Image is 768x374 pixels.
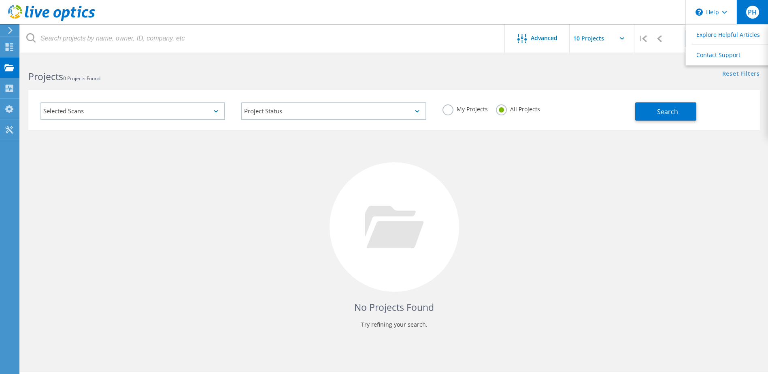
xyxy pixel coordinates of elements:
div: Project Status [241,102,426,120]
span: Search [657,107,678,116]
h4: No Projects Found [36,301,752,314]
a: Live Optics Dashboard [8,17,95,23]
span: 0 Projects Found [63,75,100,82]
a: Reset Filters [722,71,760,78]
label: All Projects [496,104,540,112]
b: Projects [28,70,63,83]
div: Selected Scans [40,102,225,120]
button: Search [635,102,696,121]
label: My Projects [443,104,488,112]
svg: \n [696,8,703,16]
span: Advanced [531,35,557,41]
div: | [634,24,651,53]
input: Search projects by name, owner, ID, company, etc [20,24,505,53]
span: PH [748,9,757,15]
p: Try refining your search. [36,318,752,331]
